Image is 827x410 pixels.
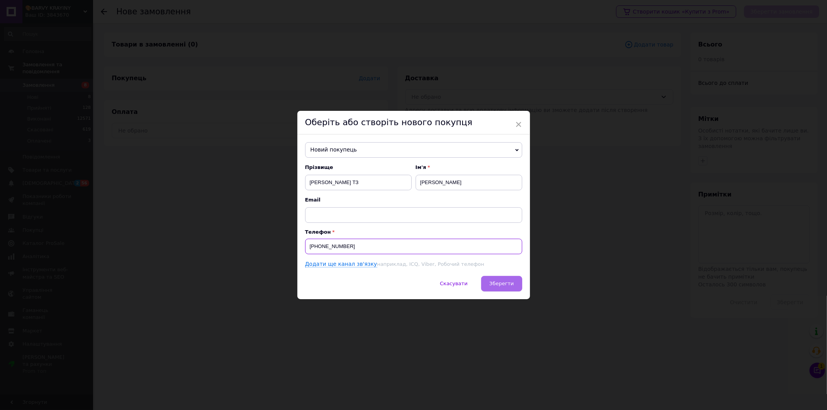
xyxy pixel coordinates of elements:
[305,261,377,267] a: Додати ще канал зв'язку
[432,276,476,291] button: Скасувати
[416,175,522,190] input: Наприклад: Іван
[305,229,522,235] p: Телефон
[305,175,412,190] input: Наприклад: Іванов
[305,239,522,254] input: +38 096 0000000
[515,118,522,131] span: ×
[377,261,484,267] span: наприклад, ICQ, Viber, Робочий телефон
[440,281,468,286] span: Скасувати
[305,164,412,171] span: Прізвище
[305,196,522,203] span: Email
[297,111,530,134] div: Оберіть або створіть нового покупця
[489,281,514,286] span: Зберегти
[481,276,522,291] button: Зберегти
[305,142,522,158] span: Новий покупець
[416,164,522,171] span: Ім'я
